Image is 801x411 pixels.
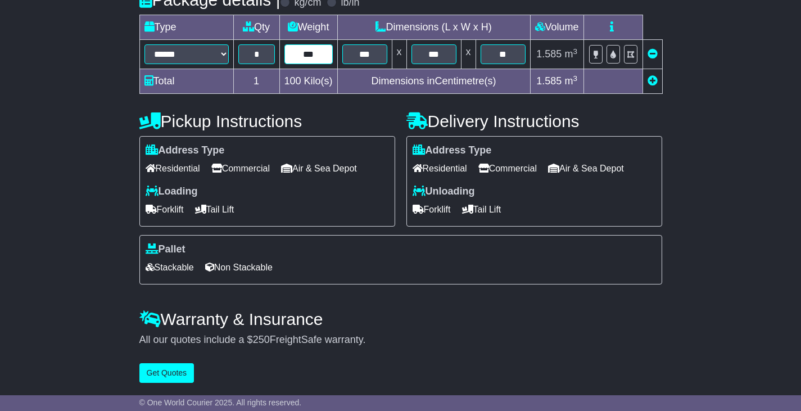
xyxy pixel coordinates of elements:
span: Non Stackable [205,259,273,276]
td: Total [139,69,233,94]
td: Qty [233,15,279,40]
span: Forklift [146,201,184,218]
td: 1 [233,69,279,94]
button: Get Quotes [139,363,194,383]
span: Stackable [146,259,194,276]
span: 250 [253,334,270,345]
span: Commercial [211,160,270,177]
sup: 3 [573,74,577,83]
td: Kilo(s) [279,69,337,94]
td: Volume [530,15,583,40]
span: Air & Sea Depot [281,160,357,177]
td: x [461,40,476,69]
span: 100 [284,75,301,87]
span: Residential [146,160,200,177]
span: Air & Sea Depot [548,160,624,177]
label: Loading [146,186,198,198]
span: Tail Lift [195,201,234,218]
h4: Pickup Instructions [139,112,395,130]
span: m [564,75,577,87]
label: Unloading [413,186,475,198]
a: Remove this item [648,48,658,60]
span: © One World Courier 2025. All rights reserved. [139,398,302,407]
span: 1.585 [536,48,562,60]
td: Weight [279,15,337,40]
span: m [564,48,577,60]
td: Dimensions (L x W x H) [337,15,530,40]
td: Dimensions in Centimetre(s) [337,69,530,94]
span: 1.585 [536,75,562,87]
h4: Warranty & Insurance [139,310,662,328]
sup: 3 [573,47,577,56]
a: Add new item [648,75,658,87]
div: All our quotes include a $ FreightSafe warranty. [139,334,662,346]
span: Commercial [478,160,537,177]
label: Pallet [146,243,185,256]
span: Forklift [413,201,451,218]
td: Type [139,15,233,40]
label: Address Type [146,144,225,157]
span: Tail Lift [462,201,501,218]
label: Address Type [413,144,492,157]
h4: Delivery Instructions [406,112,662,130]
span: Residential [413,160,467,177]
td: x [392,40,406,69]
